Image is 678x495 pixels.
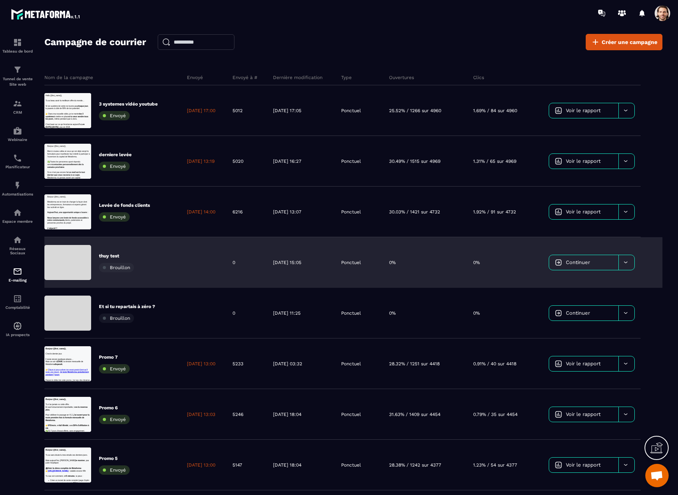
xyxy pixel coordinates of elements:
[4,66,12,72] span: 🎥
[586,34,662,50] a: Créer une campagne
[187,462,215,468] p: [DATE] 13:00
[13,321,22,331] img: automations
[549,458,618,472] a: Voir le rapport
[4,5,72,11] strong: Bonjour {{first_name}},
[389,259,396,266] p: 0%
[549,356,618,371] a: Voir le rapport
[473,310,480,316] p: 0%
[10,109,42,116] strong: L’objectif ?
[473,411,518,417] p: 0.79% / 35 sur 4454
[2,110,33,115] p: CRM
[110,214,126,220] span: Envoyé
[110,366,126,372] span: Envoyé
[10,4,152,12] p: Bonjour {{first_name}},
[2,49,33,53] p: Tableau de bord
[110,315,130,321] span: Brouillon
[389,310,396,316] p: 0%
[4,21,152,30] p: Tu n’as jamais vu cette offre.
[2,229,33,261] a: social-networksocial-networkRéseaux Sociaux
[187,361,215,367] p: [DATE] 13:00
[2,137,33,142] p: Webinaire
[12,92,38,99] strong: 97€/mois
[110,417,126,422] span: Envoyé
[13,99,22,108] img: formation
[2,120,33,148] a: automationsautomationsWebinaire
[4,21,152,30] p: Tu as beau avoir la meilleure offre du monde…
[2,93,33,120] a: formationformationCRM
[473,209,516,215] p: 1.92% / 91 sur 4732
[12,100,14,107] span: .
[273,209,301,215] p: [DATE] 13:07
[4,5,47,11] strong: {{first_name}},
[232,158,243,164] p: 5020
[273,411,301,417] p: [DATE] 18:04
[389,158,440,164] p: 30.49% / 1515 sur 4969
[4,92,12,99] span: 👉
[12,66,123,72] strong: Voici la démo complète de Metaforma
[566,361,601,366] span: Voir le rapport
[10,74,152,100] p: clients, partenaires et personnes proches du projet.
[4,31,144,46] strong: ne la reverras plus.
[473,462,517,468] p: 1.23% / 54 sur 4377
[341,462,361,468] p: Ponctuel
[13,181,22,190] img: automations
[2,76,33,87] p: Tunnel de vente Site web
[72,92,101,99] strong: 5 minutes
[99,101,158,107] p: 3 systemes vidéo youtube
[566,310,590,316] span: Continuer
[549,154,618,169] a: Voir le rapport
[341,310,361,316] p: Ponctuel
[555,158,562,165] img: icon
[2,32,33,59] a: formationformationTableau de bord
[11,7,81,21] img: logo
[10,74,147,90] strong: Nous lançons une levée de fonds accessible à notre communauté,
[341,209,361,215] p: Ponctuel
[13,126,22,136] img: automations
[187,74,203,81] p: Envoyé
[2,192,33,196] p: Automatisations
[2,247,33,255] p: Réseaux Sociaux
[4,109,152,117] p: ✅ Et 7 jours d’essai offerts, sans engagement.
[38,92,49,99] span: , en
[389,107,441,114] p: 25.52% / 1266 sur 4960
[2,219,33,224] p: Espace membre
[232,361,243,367] p: 5233
[110,265,130,270] span: Brouillon
[10,57,145,63] strong: Aujourd’hui, une opportunité unique s’ouvre :
[341,74,352,81] p: Type
[99,455,130,462] p: Promo 5
[232,411,243,417] p: 5246
[110,467,126,473] span: Envoyé
[341,107,361,114] p: Ponctuel
[19,97,152,106] p: Trop de promesses
[555,462,562,469] img: icon
[549,103,618,118] a: Voir le rapport
[566,411,601,417] span: Voir le rapport
[110,164,126,169] span: Envoyé
[566,158,601,164] span: Voir le rapport
[10,21,152,48] p: Merci à toutes celles et ceux qui ont déjà rempli le formulaire pour manifester leur intérêt à pa...
[10,92,135,107] strong: ce mail est le tout dernier que vous recevrez à ce sujet.
[33,57,61,63] strong: disparaît.
[602,38,657,46] span: Créer une campagne
[232,107,243,114] p: 5012
[19,106,152,123] p: Créer un tunnel de vente complet (page d’optin + page de vente + prise de RDV)
[110,40,146,46] strong: chaque jour
[4,74,152,82] p: 👉 – valable encore 48h
[273,259,301,266] p: [DATE] 15:05
[645,464,669,487] div: Open chat
[187,411,215,417] p: [DATE] 13:03
[273,310,301,316] p: [DATE] 11:25
[273,361,302,367] p: [DATE] 03:32
[4,39,152,56] p: Si ton système de vente ne tourne pas , tu passes à côté de 80% de ton potentiel.
[10,92,83,99] span: Si ce n’est pas encore fait,
[123,66,124,72] span: :
[13,267,22,276] img: email
[232,462,242,468] p: 5147
[99,303,155,310] p: Et si tu repartais à zéro ?
[13,208,22,217] img: automations
[99,405,130,411] p: Promo 6
[4,74,152,100] p: 👉
[10,21,152,48] p: Metaforma est en train de changer la façon dont les entrepreneurs, formateurs et experts gèrent l...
